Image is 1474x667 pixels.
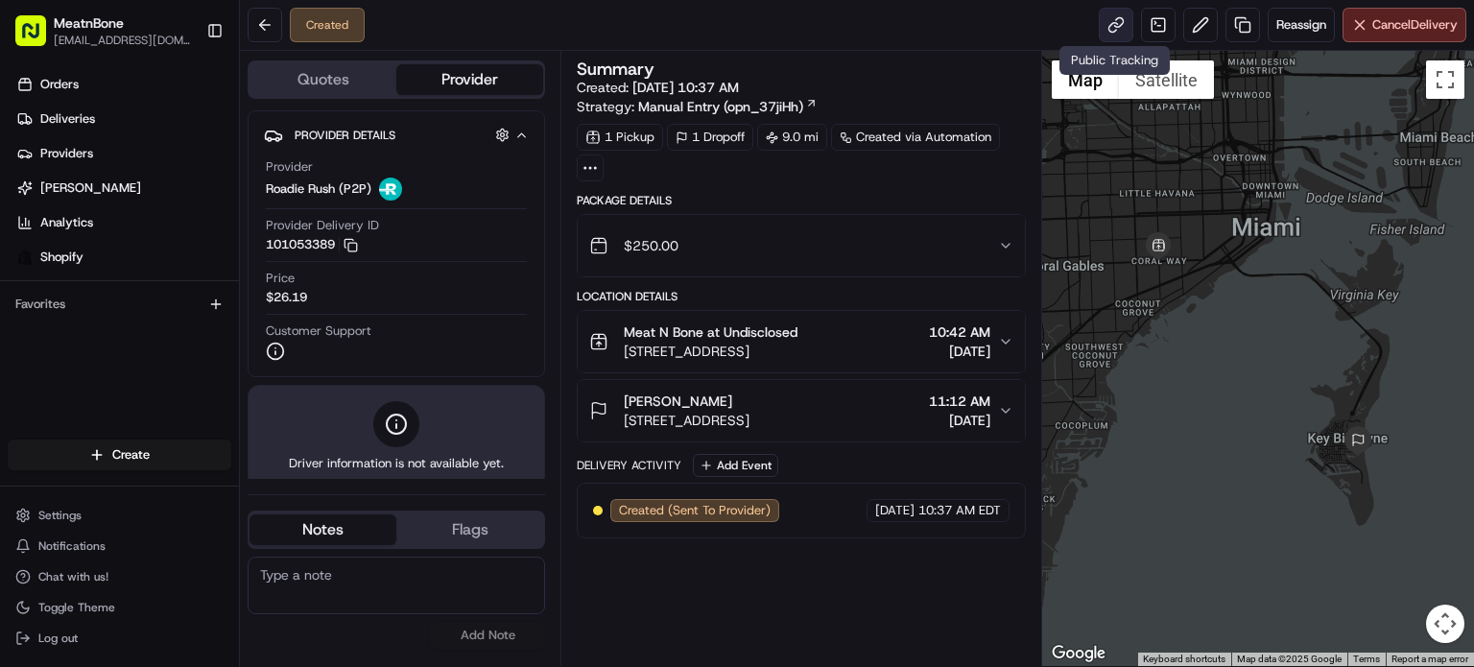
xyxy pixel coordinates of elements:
h3: Summary [577,60,654,78]
img: 1736555255976-a54dd68f-1ca7-489b-9aae-adbdc363a1c4 [38,349,54,365]
span: Manual Entry (opn_37jiHh) [638,97,803,116]
button: Log out [8,625,231,652]
button: Notifications [8,533,231,560]
span: [DATE] [929,342,990,361]
button: Meat N Bone at Undisclosed[STREET_ADDRESS]10:42 AM[DATE] [578,311,1025,372]
span: 10:37 AM EDT [918,502,1001,519]
span: [PERSON_NAME] [40,179,141,197]
div: 1 Dropoff [667,124,753,151]
div: We're available if you need us! [86,202,264,217]
span: [DATE] [875,502,915,519]
span: [STREET_ADDRESS] [624,411,749,430]
span: Provider [266,158,313,176]
span: Shopify [40,249,83,266]
span: [STREET_ADDRESS] [624,342,797,361]
span: $26.19 [266,289,307,306]
span: [DATE] [929,411,990,430]
span: Reassign [1276,16,1326,34]
a: [PERSON_NAME] [8,173,239,203]
button: MeatnBone[EMAIL_ADDRESS][DOMAIN_NAME] [8,8,199,54]
span: Wisdom [PERSON_NAME] [59,348,204,364]
div: Favorites [8,289,231,320]
button: [PERSON_NAME][STREET_ADDRESS]11:12 AM[DATE] [578,380,1025,441]
img: Wisdom Oko [19,278,50,316]
a: Shopify [8,242,239,273]
span: Toggle Theme [38,600,115,615]
button: $250.00 [578,215,1025,276]
span: Provider Delivery ID [266,217,379,234]
div: Package Details [577,193,1026,208]
div: Location Details [577,289,1026,304]
div: 9.0 mi [757,124,827,151]
p: Welcome 👋 [19,76,349,107]
img: Nash [19,18,58,57]
div: 1 Pickup [577,124,663,151]
div: Delivery Activity [577,458,681,473]
img: 8571987876998_91fb9ceb93ad5c398215_72.jpg [40,182,75,217]
span: Roadie Rush (P2P) [266,180,371,198]
span: [DATE] 10:37 AM [632,79,739,96]
a: Open this area in Google Maps (opens a new window) [1047,641,1110,666]
div: Start new chat [86,182,315,202]
button: Chat with us! [8,563,231,590]
span: $250.00 [624,236,678,255]
span: 11:12 AM [929,392,990,411]
div: Public Tracking [1059,46,1170,75]
a: Manual Entry (opn_37jiHh) [638,97,818,116]
a: Report a map error [1391,654,1468,664]
span: Chat with us! [38,569,108,584]
button: Toggle fullscreen view [1426,60,1464,99]
span: Driver information is not available yet. [289,455,504,472]
span: Knowledge Base [38,428,147,447]
img: 1736555255976-a54dd68f-1ca7-489b-9aae-adbdc363a1c4 [38,298,54,313]
img: 1736555255976-a54dd68f-1ca7-489b-9aae-adbdc363a1c4 [19,182,54,217]
button: [EMAIL_ADDRESS][DOMAIN_NAME] [54,33,191,48]
img: Shopify logo [17,250,33,265]
span: Provider Details [295,128,395,143]
a: Terms [1353,654,1380,664]
span: Meat N Bone at Undisclosed [624,322,797,342]
span: Orders [40,76,79,93]
span: Price [266,270,295,287]
span: Create [112,446,150,464]
span: Analytics [40,214,93,231]
button: Provider [396,64,543,95]
span: [DATE] [219,297,258,312]
a: Orders [8,69,239,100]
a: Deliveries [8,104,239,134]
button: Show street map [1052,60,1119,99]
button: MeatnBone [54,13,124,33]
span: Pylon [191,475,232,489]
button: Keyboard shortcuts [1143,653,1225,666]
span: Log out [38,631,78,646]
div: 💻 [162,430,178,445]
span: • [208,297,215,312]
div: Strategy: [577,97,818,116]
button: Add Event [693,454,778,477]
span: Deliveries [40,110,95,128]
button: Flags [396,514,543,545]
button: Provider Details [264,119,529,151]
span: Cancel Delivery [1372,16,1458,34]
span: Settings [38,508,82,523]
div: Past conversations [19,249,123,264]
a: 💻API Documentation [155,420,316,455]
a: Powered byPylon [135,474,232,489]
span: • [208,348,215,364]
a: Created via Automation [831,124,1000,151]
button: Reassign [1268,8,1335,42]
a: 📗Knowledge Base [12,420,155,455]
span: Created: [577,78,739,97]
button: Show satellite imagery [1119,60,1214,99]
button: CancelDelivery [1343,8,1466,42]
span: 10:42 AM [929,322,990,342]
button: Notes [250,514,396,545]
img: Google [1047,641,1110,666]
span: Map data ©2025 Google [1237,654,1342,664]
div: 📗 [19,430,35,445]
span: Notifications [38,538,106,554]
button: See all [297,245,349,268]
